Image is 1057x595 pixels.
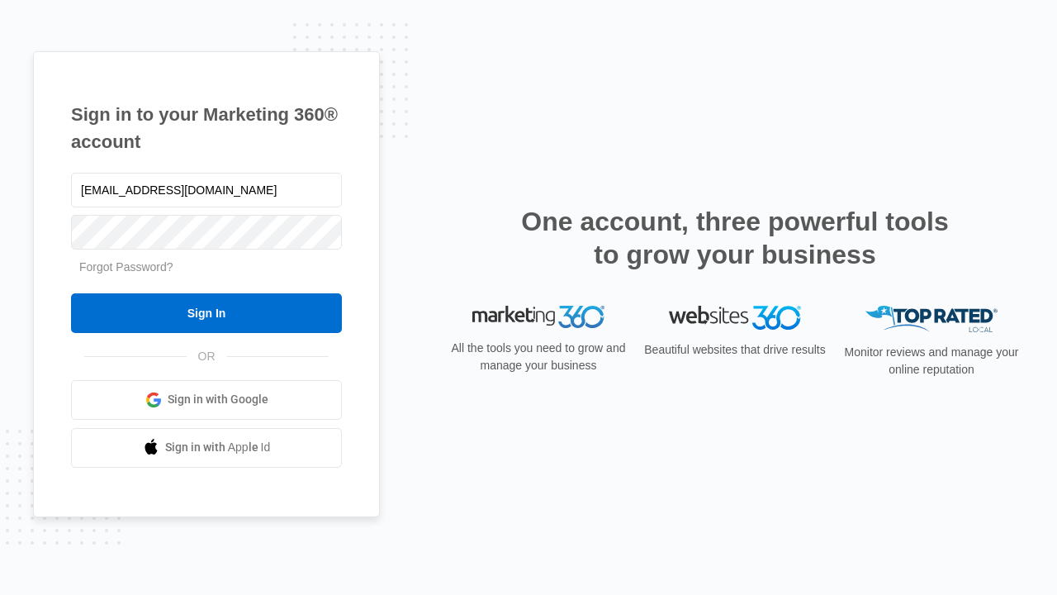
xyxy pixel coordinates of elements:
[669,306,801,330] img: Websites 360
[516,205,954,271] h2: One account, three powerful tools to grow your business
[71,173,342,207] input: Email
[865,306,998,333] img: Top Rated Local
[79,260,173,274] a: Forgot Password?
[642,341,827,359] p: Beautiful websites that drive results
[446,340,631,374] p: All the tools you need to grow and manage your business
[165,439,271,456] span: Sign in with Apple Id
[839,344,1024,378] p: Monitor reviews and manage your online reputation
[472,306,604,329] img: Marketing 360
[71,293,342,333] input: Sign In
[71,380,342,420] a: Sign in with Google
[71,428,342,468] a: Sign in with Apple Id
[168,391,268,408] span: Sign in with Google
[71,101,342,155] h1: Sign in to your Marketing 360® account
[187,348,227,365] span: OR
